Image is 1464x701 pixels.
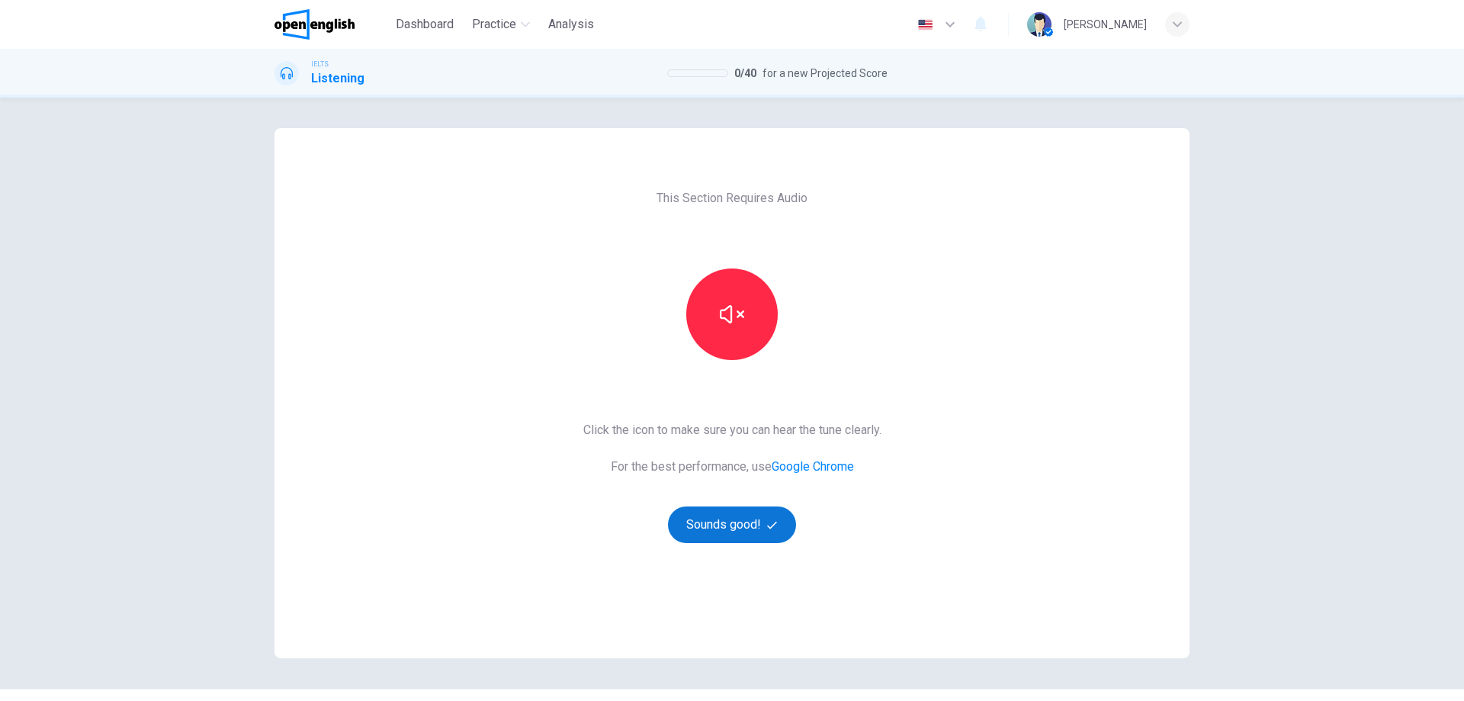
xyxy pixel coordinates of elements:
button: Analysis [542,11,600,38]
button: Practice [466,11,536,38]
img: en [916,19,935,31]
span: For the best performance, use [583,458,881,476]
span: This Section Requires Audio [657,189,807,207]
div: [PERSON_NAME] [1064,15,1147,34]
img: OpenEnglish logo [274,9,355,40]
button: Dashboard [390,11,460,38]
span: Dashboard [396,15,454,34]
span: 0 / 40 [734,64,756,82]
span: for a new Projected Score [762,64,888,82]
a: Google Chrome [772,459,854,474]
h1: Listening [311,69,364,88]
span: Analysis [548,15,594,34]
img: Profile picture [1027,12,1051,37]
span: Practice [472,15,516,34]
span: Click the icon to make sure you can hear the tune clearly. [583,421,881,439]
button: Sounds good! [668,506,796,543]
span: IELTS [311,59,329,69]
a: OpenEnglish logo [274,9,390,40]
